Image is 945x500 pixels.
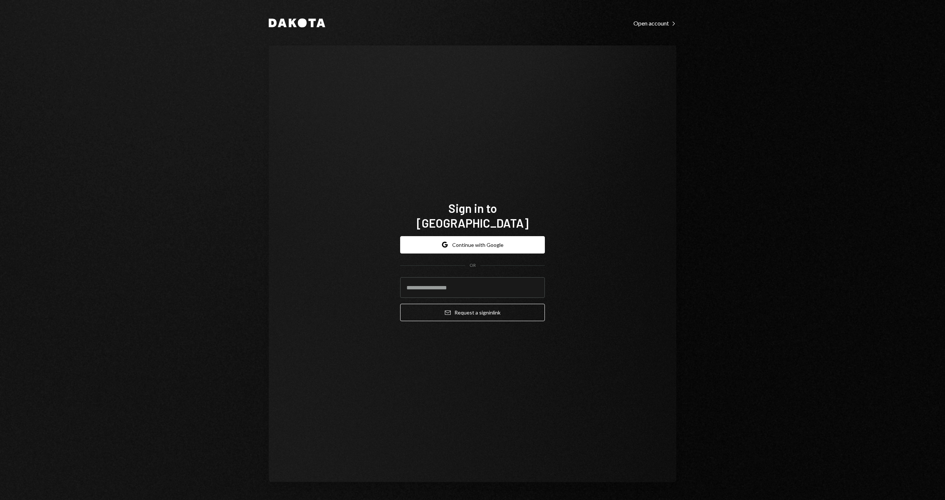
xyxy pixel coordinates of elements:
[400,201,545,230] h1: Sign in to [GEOGRAPHIC_DATA]
[400,304,545,321] button: Request a signinlink
[633,19,676,27] a: Open account
[470,262,476,269] div: OR
[633,20,676,27] div: Open account
[400,236,545,254] button: Continue with Google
